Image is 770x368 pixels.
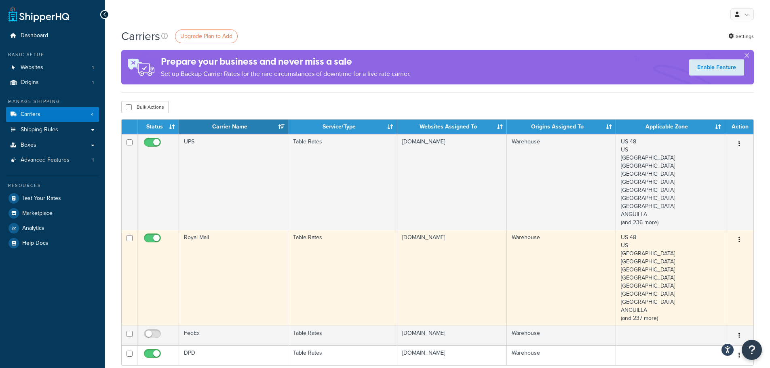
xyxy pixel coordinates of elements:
li: Advanced Features [6,153,99,168]
a: Boxes [6,138,99,153]
th: Carrier Name: activate to sort column ascending [179,120,288,134]
a: ShipperHQ Home [8,6,69,22]
span: Shipping Rules [21,126,58,133]
span: Advanced Features [21,157,70,164]
td: [DOMAIN_NAME] [397,345,506,365]
td: [DOMAIN_NAME] [397,230,506,326]
a: Enable Feature [689,59,744,76]
th: Action [725,120,753,134]
span: Help Docs [22,240,49,247]
button: Open Resource Center [742,340,762,360]
a: Advanced Features 1 [6,153,99,168]
h1: Carriers [121,28,160,44]
td: Table Rates [288,230,397,326]
td: FedEx [179,326,288,345]
span: Marketplace [22,210,53,217]
a: Upgrade Plan to Add [175,29,238,43]
a: Analytics [6,221,99,236]
a: Test Your Rates [6,191,99,206]
a: Origins 1 [6,75,99,90]
td: Table Rates [288,326,397,345]
td: Royal Mail [179,230,288,326]
span: Dashboard [21,32,48,39]
th: Applicable Zone: activate to sort column ascending [616,120,725,134]
td: Table Rates [288,345,397,365]
a: Websites 1 [6,60,99,75]
span: Boxes [21,142,36,149]
td: Warehouse [507,230,616,326]
td: Table Rates [288,134,397,230]
td: Warehouse [507,326,616,345]
button: Bulk Actions [121,101,169,113]
li: Carriers [6,107,99,122]
span: Test Your Rates [22,195,61,202]
a: Marketplace [6,206,99,221]
td: UPS [179,134,288,230]
a: Help Docs [6,236,99,250]
li: Websites [6,60,99,75]
td: US 48 US [GEOGRAPHIC_DATA] [GEOGRAPHIC_DATA] [GEOGRAPHIC_DATA] [GEOGRAPHIC_DATA] [GEOGRAPHIC_DATA... [616,134,725,230]
td: US 48 US [GEOGRAPHIC_DATA] [GEOGRAPHIC_DATA] [GEOGRAPHIC_DATA] [GEOGRAPHIC_DATA] [GEOGRAPHIC_DATA... [616,230,725,326]
span: Websites [21,64,43,71]
img: ad-rules-rateshop-fe6ec290ccb7230408bd80ed9643f0289d75e0ffd9eb532fc0e269fcd187b520.png [121,50,161,84]
span: 1 [92,157,94,164]
td: DPD [179,345,288,365]
td: Warehouse [507,345,616,365]
span: 1 [92,79,94,86]
li: Origins [6,75,99,90]
span: Analytics [22,225,44,232]
a: Dashboard [6,28,99,43]
a: Carriers 4 [6,107,99,122]
h4: Prepare your business and never miss a sale [161,55,411,68]
span: Origins [21,79,39,86]
div: Manage Shipping [6,98,99,105]
a: Shipping Rules [6,122,99,137]
p: Set up Backup Carrier Rates for the rare circumstances of downtime for a live rate carrier. [161,68,411,80]
span: 1 [92,64,94,71]
td: Warehouse [507,134,616,230]
th: Websites Assigned To: activate to sort column ascending [397,120,506,134]
td: [DOMAIN_NAME] [397,134,506,230]
span: Carriers [21,111,40,118]
span: Upgrade Plan to Add [180,32,232,40]
span: 4 [91,111,94,118]
th: Service/Type: activate to sort column ascending [288,120,397,134]
a: Settings [728,31,754,42]
div: Resources [6,182,99,189]
th: Status: activate to sort column ascending [137,120,179,134]
td: [DOMAIN_NAME] [397,326,506,345]
th: Origins Assigned To: activate to sort column ascending [507,120,616,134]
div: Basic Setup [6,51,99,58]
